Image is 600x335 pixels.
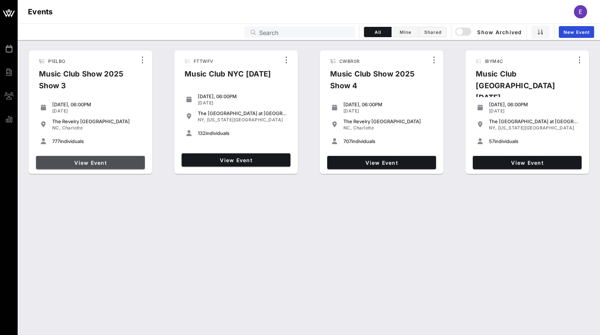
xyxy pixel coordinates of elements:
div: individuals [52,138,142,144]
span: Charlotte [62,125,83,131]
h1: Events [28,6,53,18]
span: NY, [198,117,206,122]
div: Music Club NYC [DATE] [179,68,277,86]
div: The [GEOGRAPHIC_DATA] at [GEOGRAPHIC_DATA] [198,110,287,116]
a: New Event [559,26,594,38]
div: individuals [489,138,579,144]
button: Show Archived [456,25,522,39]
span: IBYM4C [485,58,503,64]
span: NC, [52,125,61,131]
a: View Event [182,153,290,167]
span: View Event [476,160,579,166]
span: FTTWFV [194,58,213,64]
button: Shared [419,27,447,37]
a: View Event [473,156,582,169]
div: [DATE], 06:00PM [489,101,579,107]
span: 707 [343,138,351,144]
a: View Event [327,156,436,169]
a: View Event [36,156,145,169]
span: E [579,8,582,15]
div: [DATE], 06:00PM [52,101,142,107]
div: The Revelry [GEOGRAPHIC_DATA] [52,118,142,124]
div: [DATE] [198,100,287,106]
div: E [574,5,587,18]
div: [DATE] [52,108,142,114]
span: CWBR0R [339,58,360,64]
span: [US_STATE][GEOGRAPHIC_DATA] [207,117,283,122]
div: Music Club [GEOGRAPHIC_DATA] [DATE] [470,68,574,109]
div: individuals [343,138,433,144]
div: [DATE] [343,108,433,114]
div: [DATE] [489,108,579,114]
span: NC, [343,125,352,131]
div: The Revelry [GEOGRAPHIC_DATA] [343,118,433,124]
span: Charlotte [353,125,374,131]
span: View Event [330,160,433,166]
span: Mine [396,29,414,35]
span: Show Archived [456,28,522,36]
div: [DATE], 06:00PM [343,101,433,107]
span: All [369,29,387,35]
span: New Event [563,29,590,35]
span: Shared [424,29,442,35]
span: 57 [489,138,494,144]
span: [US_STATE][GEOGRAPHIC_DATA] [498,125,574,131]
div: [DATE], 06:00PM [198,93,287,99]
div: Music Club Show 2025 Show 4 [324,68,428,97]
span: NY, [489,125,497,131]
div: Music Club Show 2025 Show 3 [33,68,136,97]
span: P1ELBO [48,58,65,64]
div: individuals [198,130,287,136]
span: View Event [185,157,287,163]
button: All [364,27,392,37]
button: Mine [392,27,419,37]
div: The [GEOGRAPHIC_DATA] at [GEOGRAPHIC_DATA] [489,118,579,124]
span: 132 [198,130,206,136]
span: 777 [52,138,60,144]
span: View Event [39,160,142,166]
